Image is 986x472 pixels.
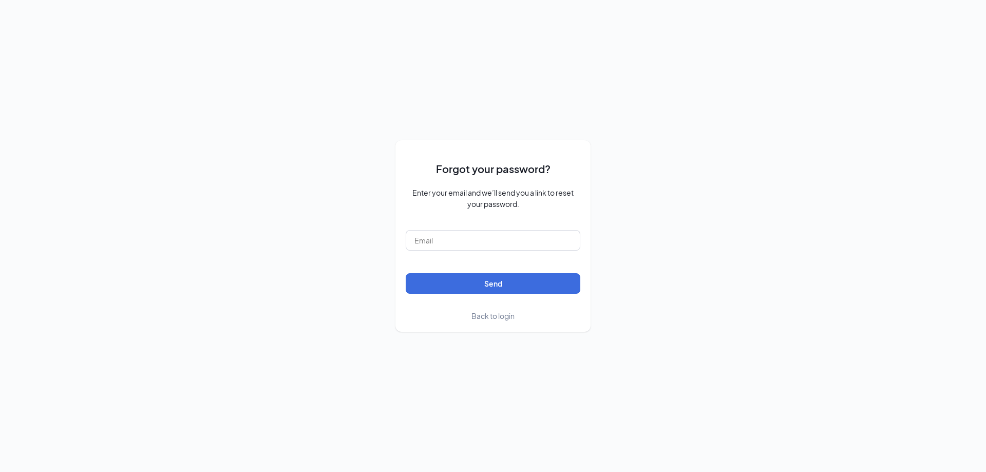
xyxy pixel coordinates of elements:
[406,273,580,294] button: Send
[471,310,515,322] a: Back to login
[471,311,515,320] span: Back to login
[406,187,580,210] span: Enter your email and we’ll send you a link to reset your password.
[406,230,580,251] input: Email
[436,161,551,177] span: Forgot your password?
